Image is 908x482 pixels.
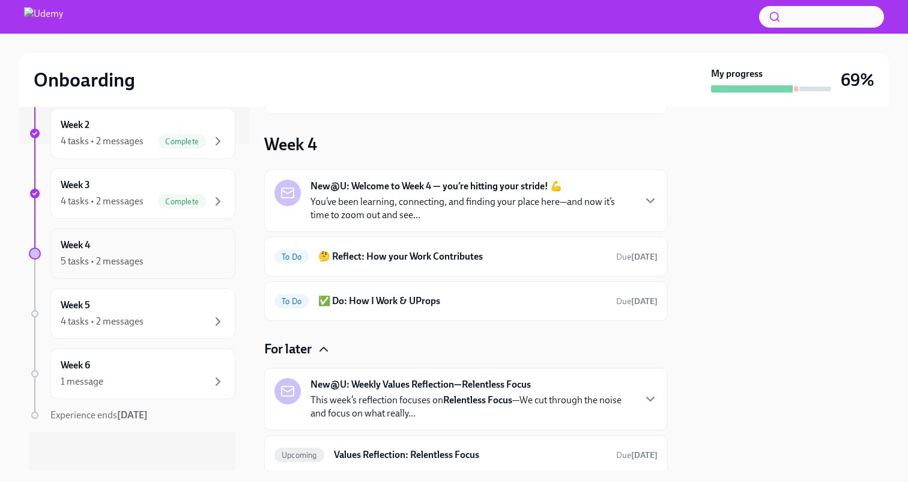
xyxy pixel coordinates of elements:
p: This week’s reflection focuses on —We cut through the noise and focus on what really... [310,394,634,420]
span: September 22nd, 2025 12:00 [616,450,658,461]
strong: New@U: Welcome to Week 4 — you’re hitting your stride! 💪 [310,180,562,193]
span: Due [616,252,658,262]
strong: My progress [711,67,763,81]
a: Week 45 tasks • 2 messages [29,228,235,279]
a: To Do🤔 Reflect: How your Work ContributesDue[DATE] [274,247,658,266]
span: To Do [274,297,309,306]
span: Complete [158,197,206,206]
h3: Week 4 [264,133,317,155]
span: September 20th, 2025 12:00 [616,251,658,263]
span: Complete [158,137,206,146]
a: Week 34 tasks • 2 messagesComplete [29,168,235,219]
h6: Week 3 [61,178,90,192]
h2: Onboarding [34,68,135,92]
a: Week 61 message [29,349,235,399]
span: Due [616,296,658,307]
div: 1 message [61,375,103,388]
span: To Do [274,252,309,261]
h6: ✅ Do: How I Work & UProps [318,294,607,308]
span: September 20th, 2025 12:00 [616,296,658,307]
a: To Do✅ Do: How I Work & UPropsDue[DATE] [274,291,658,311]
div: 4 tasks • 2 messages [61,195,144,208]
h6: 🤔 Reflect: How your Work Contributes [318,250,607,263]
h6: Week 6 [61,359,90,372]
div: 4 tasks • 2 messages [61,315,144,328]
span: Due [616,450,658,460]
div: 5 tasks • 2 messages [61,255,144,268]
div: 4 tasks • 2 messages [61,135,144,148]
h4: For later [264,340,312,358]
a: Week 24 tasks • 2 messagesComplete [29,108,235,159]
span: Upcoming [274,451,324,460]
h3: 69% [841,69,874,91]
strong: New@U: Weekly Values Reflection—Relentless Focus [310,378,531,391]
p: You’ve been learning, connecting, and finding your place here—and now it’s time to zoom out and s... [310,195,634,222]
h6: Week 4 [61,239,90,252]
strong: [DATE] [631,296,658,307]
strong: Relentless Focus [443,394,512,406]
a: Week 54 tasks • 2 messages [29,288,235,339]
span: Experience ends [50,409,148,421]
img: Udemy [24,7,63,26]
div: For later [264,340,668,358]
h6: Week 5 [61,299,90,312]
strong: [DATE] [631,450,658,460]
strong: [DATE] [631,252,658,262]
h6: Values Reflection: Relentless Focus [334,448,607,462]
h6: Week 2 [61,118,89,132]
a: UpcomingValues Reflection: Relentless FocusDue[DATE] [274,445,658,465]
strong: [DATE] [117,409,148,421]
